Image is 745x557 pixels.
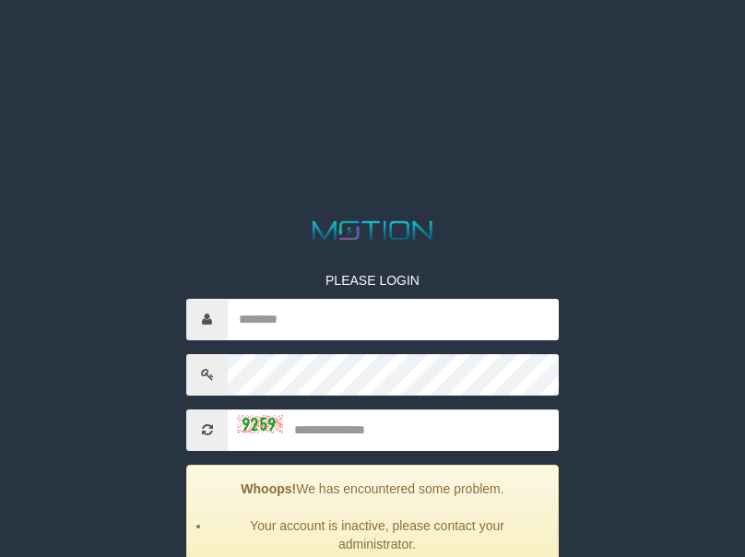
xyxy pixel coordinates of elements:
[186,271,559,290] p: PLEASE LOGIN
[210,516,544,553] li: Your account is inactive, please contact your administrator.
[237,415,283,433] img: captcha
[307,218,437,243] img: MOTION_logo.png
[241,481,296,496] strong: Whoops!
